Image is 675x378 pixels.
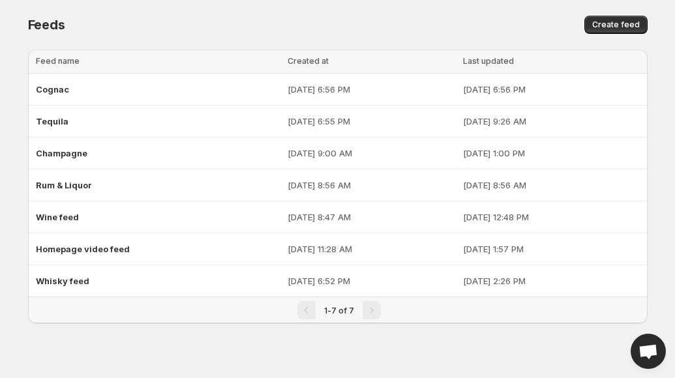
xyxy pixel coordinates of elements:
p: [DATE] 8:47 AM [288,211,455,224]
p: [DATE] 6:56 PM [463,83,639,96]
p: [DATE] 1:57 PM [463,242,639,255]
p: [DATE] 6:56 PM [288,83,455,96]
span: Feeds [28,17,65,33]
span: Rum & Liquor [36,180,92,190]
span: Cognac [36,84,69,94]
p: [DATE] 2:26 PM [463,274,639,287]
div: Open chat [631,334,666,369]
p: [DATE] 8:56 AM [463,179,639,192]
span: Whisky feed [36,276,89,286]
p: [DATE] 8:56 AM [288,179,455,192]
p: [DATE] 9:00 AM [288,147,455,160]
span: Wine feed [36,212,79,222]
p: [DATE] 6:55 PM [288,115,455,128]
span: 1-7 of 7 [324,306,354,315]
nav: Pagination [28,297,648,323]
p: [DATE] 6:52 PM [288,274,455,287]
p: [DATE] 9:26 AM [463,115,639,128]
span: Created at [288,56,329,66]
button: Create feed [584,16,648,34]
p: [DATE] 1:00 PM [463,147,639,160]
p: [DATE] 12:48 PM [463,211,639,224]
span: Create feed [592,20,640,30]
span: Tequila [36,116,68,126]
span: Feed name [36,56,80,66]
span: Champagne [36,148,87,158]
span: Homepage video feed [36,244,130,254]
p: [DATE] 11:28 AM [288,242,455,255]
span: Last updated [463,56,514,66]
